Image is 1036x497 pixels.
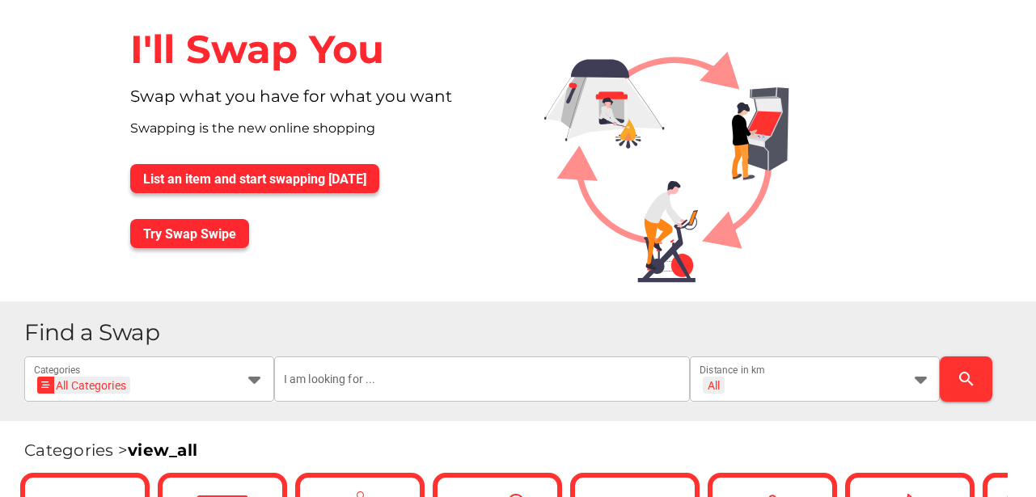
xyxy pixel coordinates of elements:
[42,377,126,394] div: All Categories
[24,440,197,460] span: Categories >
[143,226,236,242] span: Try Swap Swipe
[128,440,197,460] a: view_all
[130,219,249,248] button: Try Swap Swipe
[284,356,681,402] input: I am looking for ...
[130,164,379,193] button: List an item and start swapping [DATE]
[708,378,720,393] div: All
[143,171,366,187] span: List an item and start swapping [DATE]
[957,369,976,389] i: search
[117,13,518,86] div: I'll Swap You
[24,321,1023,344] h1: Find a Swap
[117,86,518,119] div: Swap what you have for what you want
[117,119,518,151] div: Swapping is the new online shopping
